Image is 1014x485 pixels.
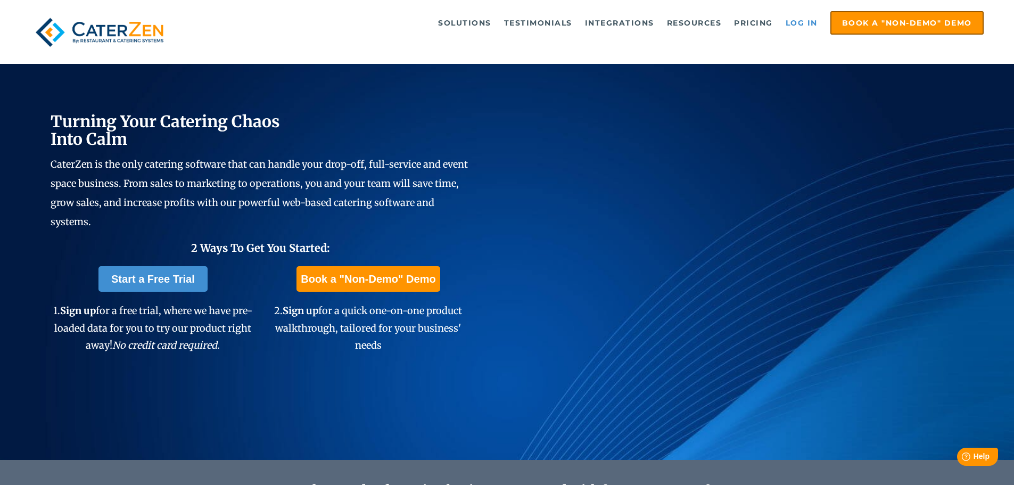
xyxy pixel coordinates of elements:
[283,305,318,317] span: Sign up
[191,241,330,254] span: 2 Ways To Get You Started:
[51,158,468,228] span: CaterZen is the only catering software that can handle your drop-off, full-service and event spac...
[53,305,252,351] span: 1. for a free trial, where we have pre-loaded data for you to try our product right away!
[60,305,96,317] span: Sign up
[919,443,1002,473] iframe: Help widget launcher
[433,12,497,34] a: Solutions
[662,12,727,34] a: Resources
[112,339,220,351] em: No credit card required.
[193,11,984,35] div: Navigation Menu
[830,11,984,35] a: Book a "Non-Demo" Demo
[98,266,208,292] a: Start a Free Trial
[780,12,823,34] a: Log in
[499,12,578,34] a: Testimonials
[729,12,778,34] a: Pricing
[30,11,169,53] img: caterzen
[51,111,280,149] span: Turning Your Catering Chaos Into Calm
[274,305,462,351] span: 2. for a quick one-on-one product walkthrough, tailored for your business' needs
[296,266,440,292] a: Book a "Non-Demo" Demo
[580,12,659,34] a: Integrations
